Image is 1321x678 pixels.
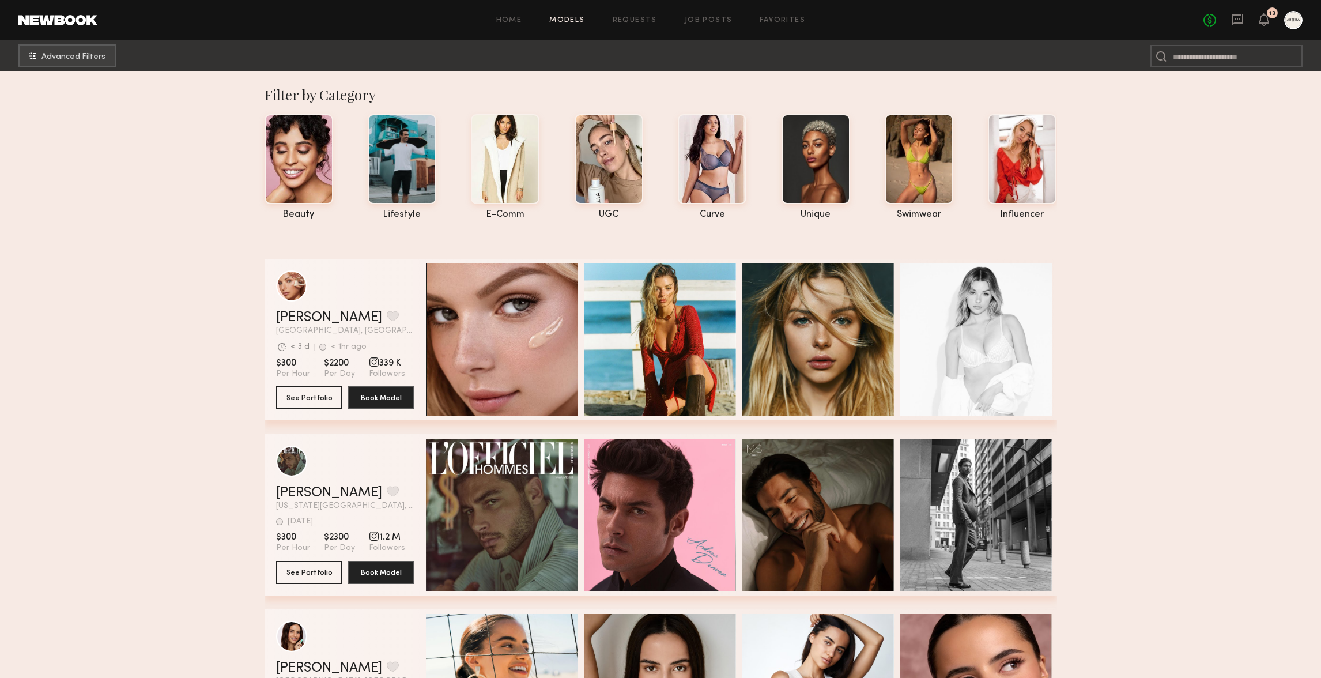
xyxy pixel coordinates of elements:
div: beauty [265,210,333,220]
div: e-comm [471,210,539,220]
a: Requests [613,17,657,24]
div: UGC [575,210,643,220]
div: influencer [988,210,1056,220]
button: Advanced Filters [18,44,116,67]
a: Models [549,17,584,24]
span: Per Day [324,369,355,379]
a: [PERSON_NAME] [276,311,382,325]
a: [PERSON_NAME] [276,661,382,675]
a: Job Posts [685,17,733,24]
button: Book Model [348,386,414,409]
span: Advanced Filters [41,53,105,61]
div: < 3 d [290,343,310,351]
span: Followers [369,369,405,379]
span: Per Day [324,543,355,553]
span: Per Hour [276,543,310,553]
button: See Portfolio [276,561,342,584]
button: Book Model [348,561,414,584]
span: [US_STATE][GEOGRAPHIC_DATA], [GEOGRAPHIC_DATA] [276,502,414,510]
div: swimwear [885,210,953,220]
div: Filter by Category [265,85,1057,104]
span: $300 [276,532,310,543]
div: [DATE] [288,518,313,526]
span: [GEOGRAPHIC_DATA], [GEOGRAPHIC_DATA] [276,327,414,335]
a: Home [496,17,522,24]
span: Per Hour [276,369,310,379]
a: Favorites [760,17,805,24]
span: $2300 [324,532,355,543]
div: < 1hr ago [331,343,367,351]
span: 339 K [369,357,405,369]
div: unique [782,210,850,220]
div: 13 [1269,10,1275,17]
a: [PERSON_NAME] [276,486,382,500]
div: curve [678,210,746,220]
span: 1.2 M [369,532,405,543]
span: $300 [276,357,310,369]
button: See Portfolio [276,386,342,409]
span: $2200 [324,357,355,369]
span: Followers [369,543,405,553]
div: lifestyle [368,210,436,220]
